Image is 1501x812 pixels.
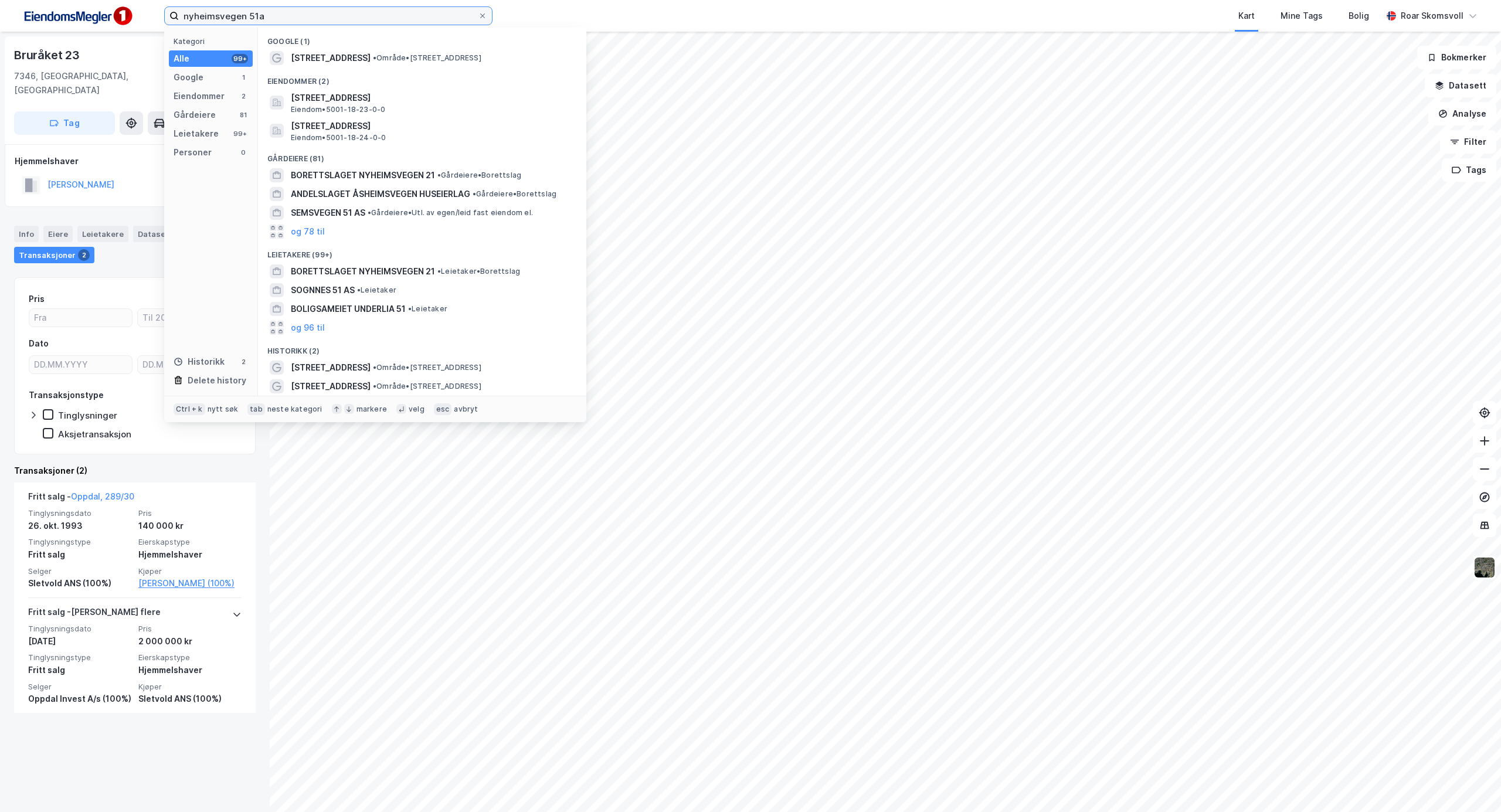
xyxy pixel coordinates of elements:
[1417,46,1496,69] button: Bokmerker
[28,663,131,677] div: Fritt salg
[174,355,225,369] div: Historikk
[291,133,386,142] span: Eiendom • 5001-18-24-0-0
[43,226,73,242] div: Eiere
[373,363,376,372] span: •
[291,379,371,393] span: [STREET_ADDRESS]
[138,519,242,533] div: 140 000 kr
[409,405,425,414] div: velg
[179,7,478,25] input: Søk på adresse, matrikkel, gårdeiere, leietakere eller personer
[291,51,371,65] span: [STREET_ADDRESS]
[291,105,385,114] span: Eiendom • 5001-18-23-0-0
[291,187,470,201] span: ANDELSLAGET ÅSHEIMSVEGEN HUSEIERLAG
[291,91,572,105] span: [STREET_ADDRESS]
[239,91,248,101] div: 2
[368,208,371,217] span: •
[232,129,248,138] div: 99+
[291,302,406,316] span: BOLIGSAMEIET UNDERLIA 51
[188,373,246,388] div: Delete history
[28,624,131,634] span: Tinglysningsdato
[1440,130,1496,154] button: Filter
[1281,9,1323,23] div: Mine Tags
[291,119,572,133] span: [STREET_ADDRESS]
[28,537,131,547] span: Tinglysningstype
[408,304,447,314] span: Leietaker
[174,70,203,84] div: Google
[239,73,248,82] div: 1
[14,464,256,478] div: Transaksjoner (2)
[373,382,376,390] span: •
[14,69,196,97] div: 7346, [GEOGRAPHIC_DATA], [GEOGRAPHIC_DATA]
[208,405,239,414] div: nytt søk
[1442,756,1501,812] div: Kontrollprogram for chat
[174,89,225,103] div: Eiendommer
[28,519,131,533] div: 26. okt. 1993
[15,154,255,168] div: Hjemmelshaver
[138,624,242,634] span: Pris
[138,663,242,677] div: Hjemmelshaver
[437,267,441,276] span: •
[28,576,131,590] div: Sletvold ANS (100%)
[174,52,189,66] div: Alle
[138,692,242,706] div: Sletvold ANS (100%)
[258,28,586,49] div: Google (1)
[1238,9,1255,23] div: Kart
[14,247,94,263] div: Transaksjoner
[138,537,242,547] span: Eierskapstype
[28,605,161,624] div: Fritt salg - [PERSON_NAME] flere
[28,490,134,508] div: Fritt salg -
[437,171,441,179] span: •
[373,382,481,391] span: Område • [STREET_ADDRESS]
[138,566,242,576] span: Kjøper
[291,206,365,220] span: SEMSVEGEN 51 AS
[357,286,361,294] span: •
[291,225,325,239] button: og 78 til
[239,110,248,120] div: 81
[373,53,481,63] span: Område • [STREET_ADDRESS]
[28,548,131,562] div: Fritt salg
[356,405,387,414] div: markere
[437,171,521,180] span: Gårdeiere • Borettslag
[291,264,435,278] span: BORETTSLAGET NYHEIMSVEGEN 21
[77,226,128,242] div: Leietakere
[267,405,322,414] div: neste kategori
[357,286,396,295] span: Leietaker
[28,508,131,518] span: Tinglysningsdato
[174,403,205,415] div: Ctrl + k
[258,67,586,89] div: Eiendommer (2)
[368,208,533,218] span: Gårdeiere • Utl. av egen/leid fast eiendom el.
[138,508,242,518] span: Pris
[408,304,412,313] span: •
[138,576,242,590] a: [PERSON_NAME] (100%)
[258,241,586,262] div: Leietakere (99+)
[71,491,134,501] a: Oppdal, 289/30
[1442,756,1501,812] iframe: Chat Widget
[28,634,131,648] div: [DATE]
[291,321,325,335] button: og 96 til
[437,267,520,276] span: Leietaker • Borettslag
[258,145,586,166] div: Gårdeiere (81)
[14,111,115,135] button: Tag
[434,403,452,415] div: esc
[174,127,219,141] div: Leietakere
[19,3,136,29] img: F4PB6Px+NJ5v8B7XTbfpPpyloAAAAASUVORK5CYII=
[291,361,371,375] span: [STREET_ADDRESS]
[473,189,556,199] span: Gårdeiere • Borettslag
[1473,556,1496,579] img: 9k=
[1442,158,1496,182] button: Tags
[247,403,265,415] div: tab
[58,410,117,421] div: Tinglysninger
[454,405,478,414] div: avbryt
[291,168,435,182] span: BORETTSLAGET NYHEIMSVEGEN 21
[29,388,104,402] div: Transaksjonstype
[78,249,90,261] div: 2
[138,356,240,373] input: DD.MM.YYYY
[138,309,240,327] input: Til 2000000
[133,226,177,242] div: Datasett
[1428,102,1496,125] button: Analyse
[29,309,132,327] input: Fra
[29,337,49,351] div: Dato
[28,692,131,706] div: Oppdal Invest A/s (100%)
[1349,9,1369,23] div: Bolig
[239,357,248,366] div: 2
[28,653,131,662] span: Tinglysningstype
